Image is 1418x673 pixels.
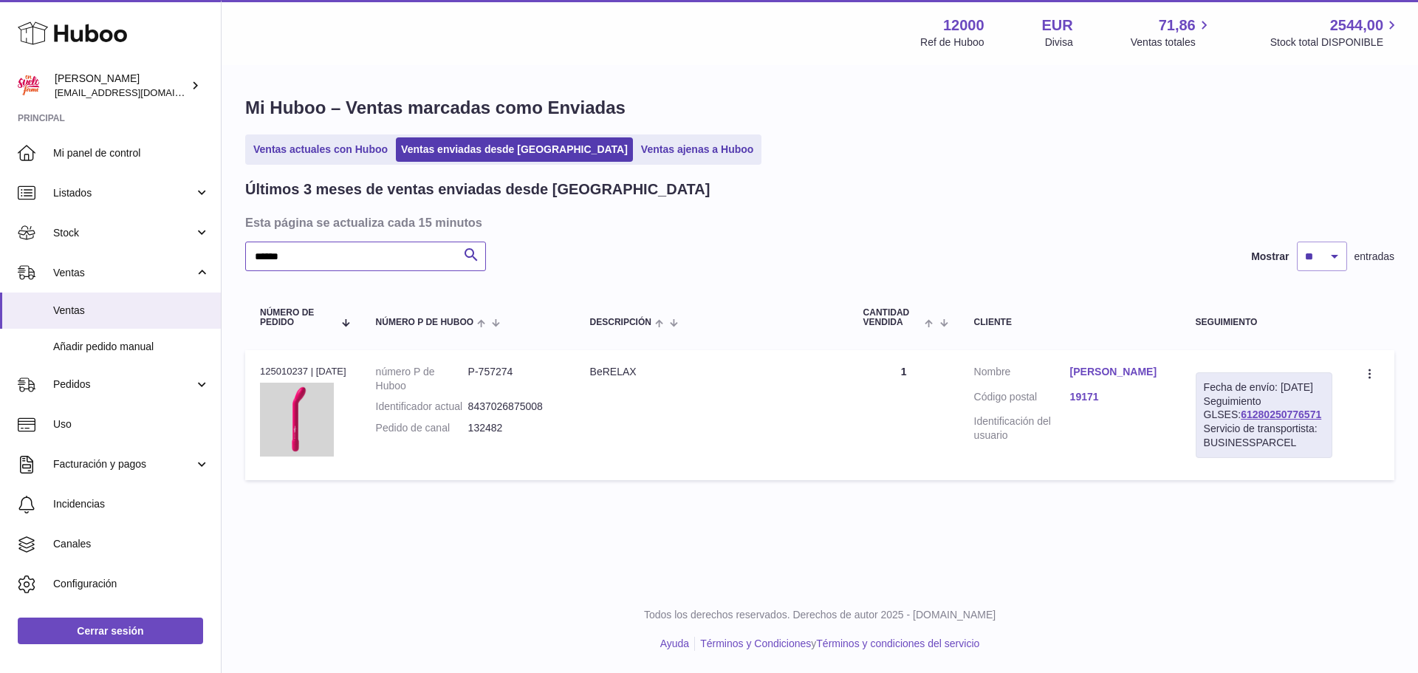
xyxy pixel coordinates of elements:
[468,421,561,435] dd: 132482
[920,35,984,49] div: Ref de Huboo
[1270,16,1400,49] a: 2544,00 Stock total DISPONIBLE
[260,308,333,327] span: Número de pedido
[18,75,40,97] img: internalAdmin-12000@internal.huboo.com
[590,365,834,379] div: BeRELAX
[1045,35,1073,49] div: Divisa
[1196,372,1332,458] div: Seguimiento GLSES:
[1042,16,1073,35] strong: EUR
[233,608,1406,622] p: Todos los derechos reservados. Derechos de autor 2025 - [DOMAIN_NAME]
[974,318,1166,327] div: Cliente
[849,350,959,480] td: 1
[53,304,210,318] span: Ventas
[1196,318,1332,327] div: Seguimiento
[974,390,1070,408] dt: Código postal
[1070,365,1166,379] a: [PERSON_NAME]
[468,400,561,414] dd: 8437026875008
[590,318,651,327] span: Descripción
[1131,35,1213,49] span: Ventas totales
[260,383,334,457] img: Bgee-classic-by-esf.jpg
[245,180,710,199] h2: Últimos 3 meses de ventas enviadas desde [GEOGRAPHIC_DATA]
[245,214,1391,230] h3: Esta página se actualiza cada 15 minutos
[53,266,194,280] span: Ventas
[943,16,984,35] strong: 12000
[53,146,210,160] span: Mi panel de control
[1354,250,1394,264] span: entradas
[1070,390,1166,404] a: 19171
[53,537,210,551] span: Canales
[18,618,203,644] a: Cerrar sesión
[55,72,188,100] div: [PERSON_NAME]
[660,638,689,649] a: Ayuda
[468,365,561,393] dd: P-757274
[1241,409,1321,420] a: 61280250776571
[53,497,210,511] span: Incidencias
[376,400,468,414] dt: Identificador actual
[53,186,194,200] span: Listados
[376,365,468,393] dt: número P de Huboo
[695,637,979,651] li: y
[1159,16,1196,35] span: 71,86
[53,226,194,240] span: Stock
[53,457,194,471] span: Facturación y pagos
[636,137,759,162] a: Ventas ajenas a Huboo
[248,137,393,162] a: Ventas actuales con Huboo
[55,86,217,98] span: [EMAIL_ADDRESS][DOMAIN_NAME]
[974,414,1070,443] dt: Identificación del usuario
[53,417,210,431] span: Uso
[396,137,633,162] a: Ventas enviadas desde [GEOGRAPHIC_DATA]
[974,365,1070,383] dt: Nombre
[1270,35,1400,49] span: Stock total DISPONIBLE
[376,421,468,435] dt: Pedido de canal
[700,638,811,649] a: Términos y Condiciones
[1204,422,1324,450] div: Servicio de transportista: BUSINESSPARCEL
[1131,16,1213,49] a: 71,86 Ventas totales
[53,378,194,392] span: Pedidos
[1204,380,1324,394] div: Fecha de envío: [DATE]
[376,318,473,327] span: número P de Huboo
[1330,16,1383,35] span: 2544,00
[260,365,346,378] div: 125010237 | [DATE]
[863,308,922,327] span: Cantidad vendida
[53,577,210,591] span: Configuración
[245,96,1394,120] h1: Mi Huboo – Ventas marcadas como Enviadas
[1251,250,1289,264] label: Mostrar
[816,638,979,649] a: Términos y condiciones del servicio
[53,340,210,354] span: Añadir pedido manual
